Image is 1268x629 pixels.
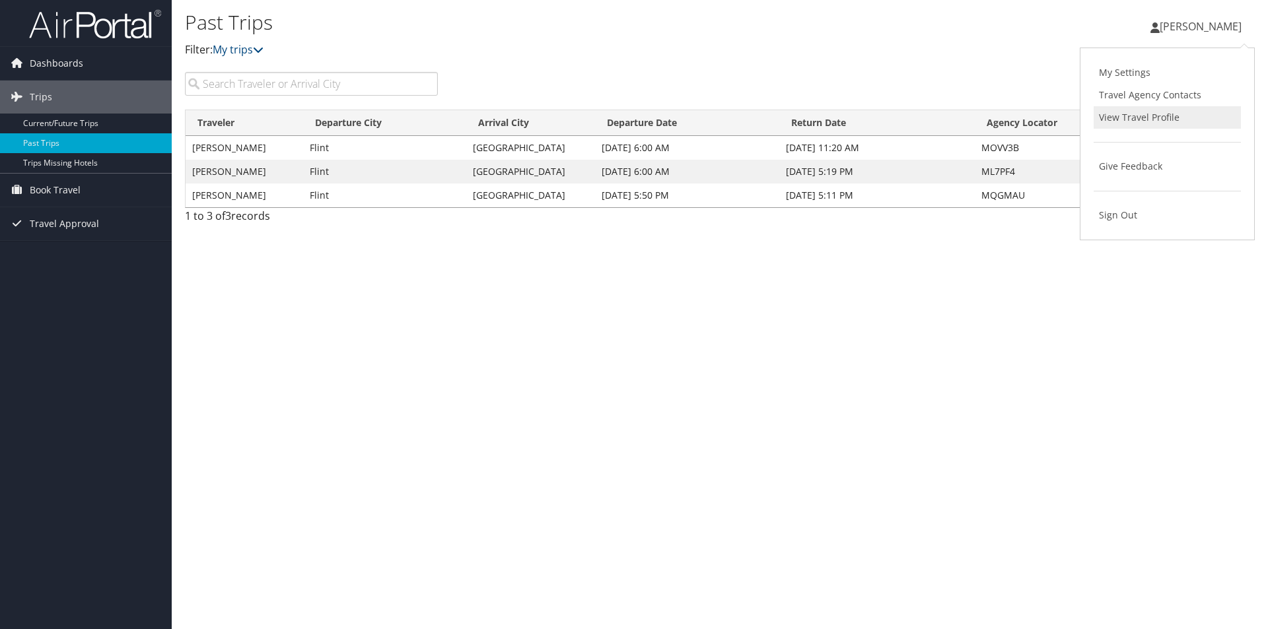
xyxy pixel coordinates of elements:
div: 1 to 3 of records [185,208,438,230]
p: Filter: [185,42,898,59]
td: [DATE] 5:19 PM [779,160,975,183]
td: Flint [303,160,466,183]
th: Departure Date: activate to sort column ascending [595,110,780,136]
td: [PERSON_NAME] [186,160,303,183]
th: Traveler: activate to sort column ascending [186,110,303,136]
a: Give Feedback [1094,155,1241,178]
td: MOVV3B [975,136,1143,160]
td: ML7PF4 [975,160,1143,183]
th: Departure City: activate to sort column ascending [303,110,466,136]
span: [PERSON_NAME] [1160,19,1242,34]
h1: Past Trips [185,9,898,36]
td: [DATE] 11:20 AM [779,136,975,160]
span: Dashboards [30,47,83,80]
a: My Settings [1094,61,1241,84]
a: Sign Out [1094,204,1241,226]
a: [PERSON_NAME] [1150,7,1255,46]
a: View Travel Profile [1094,106,1241,129]
span: Travel Approval [30,207,99,240]
td: [DATE] 5:50 PM [595,183,780,207]
img: airportal-logo.png [29,9,161,40]
td: [DATE] 6:00 AM [595,160,780,183]
td: [DATE] 6:00 AM [595,136,780,160]
td: [GEOGRAPHIC_DATA] [466,136,595,160]
span: 3 [225,209,231,223]
a: Travel Agency Contacts [1094,84,1241,106]
th: Return Date: activate to sort column ascending [779,110,975,136]
td: [GEOGRAPHIC_DATA] [466,183,595,207]
td: [PERSON_NAME] [186,183,303,207]
td: [GEOGRAPHIC_DATA] [466,160,595,183]
td: MQGMAU [975,183,1143,207]
td: [PERSON_NAME] [186,136,303,160]
span: Trips [30,81,52,114]
td: Flint [303,183,466,207]
input: Search Traveler or Arrival City [185,72,438,96]
a: My trips [213,42,264,57]
td: [DATE] 5:11 PM [779,183,975,207]
th: Arrival City: activate to sort column ascending [466,110,595,136]
td: Flint [303,136,466,160]
th: Agency Locator: activate to sort column ascending [975,110,1143,136]
span: Book Travel [30,174,81,207]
